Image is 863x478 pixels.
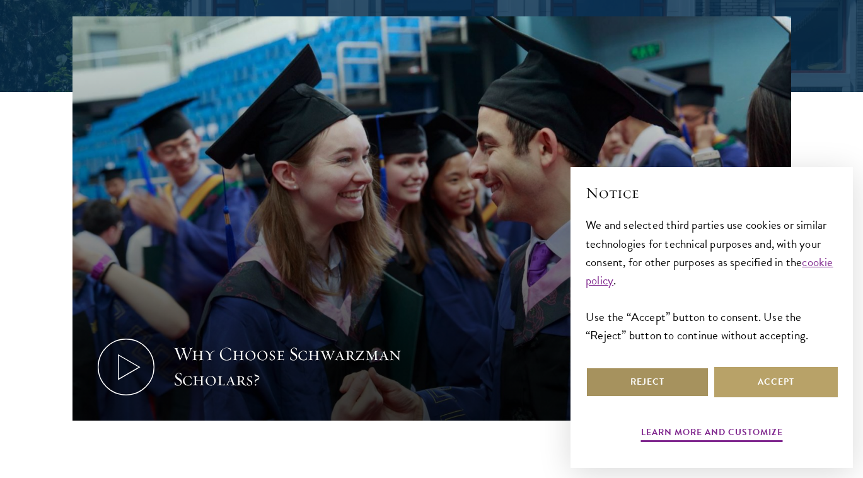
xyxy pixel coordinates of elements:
[586,216,838,344] div: We and selected third parties use cookies or similar technologies for technical purposes and, wit...
[72,16,791,421] button: Why Choose Schwarzman Scholars?
[586,253,833,289] a: cookie policy
[173,342,407,392] div: Why Choose Schwarzman Scholars?
[586,182,838,204] h2: Notice
[586,367,709,397] button: Reject
[714,367,838,397] button: Accept
[641,424,783,444] button: Learn more and customize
